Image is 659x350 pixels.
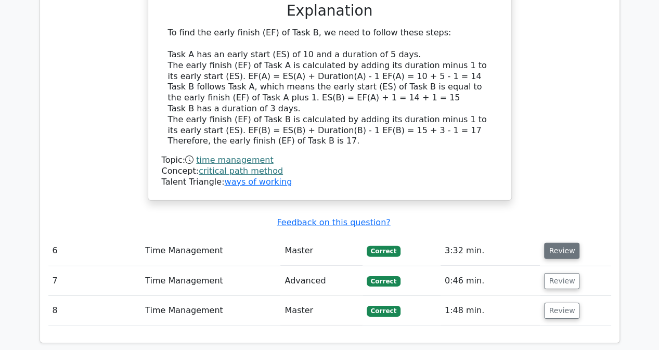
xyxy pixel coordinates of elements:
[441,296,540,326] td: 1:48 min.
[280,236,362,266] td: Master
[544,243,579,259] button: Review
[162,155,498,187] div: Talent Triangle:
[168,28,492,147] div: To find the early finish (EF) of Task B, we need to follow these steps: Task A has an early start...
[367,276,400,287] span: Correct
[280,296,362,326] td: Master
[544,303,579,319] button: Review
[280,266,362,296] td: Advanced
[168,2,492,20] h3: Explanation
[441,236,540,266] td: 3:32 min.
[48,266,141,296] td: 7
[141,236,280,266] td: Time Management
[224,177,292,187] a: ways of working
[199,166,283,176] a: critical path method
[277,217,390,227] a: Feedback on this question?
[162,155,498,166] div: Topic:
[48,236,141,266] td: 6
[441,266,540,296] td: 0:46 min.
[141,266,280,296] td: Time Management
[48,296,141,326] td: 8
[544,273,579,289] button: Review
[196,155,273,165] a: time management
[367,306,400,316] span: Correct
[141,296,280,326] td: Time Management
[367,246,400,256] span: Correct
[162,166,498,177] div: Concept:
